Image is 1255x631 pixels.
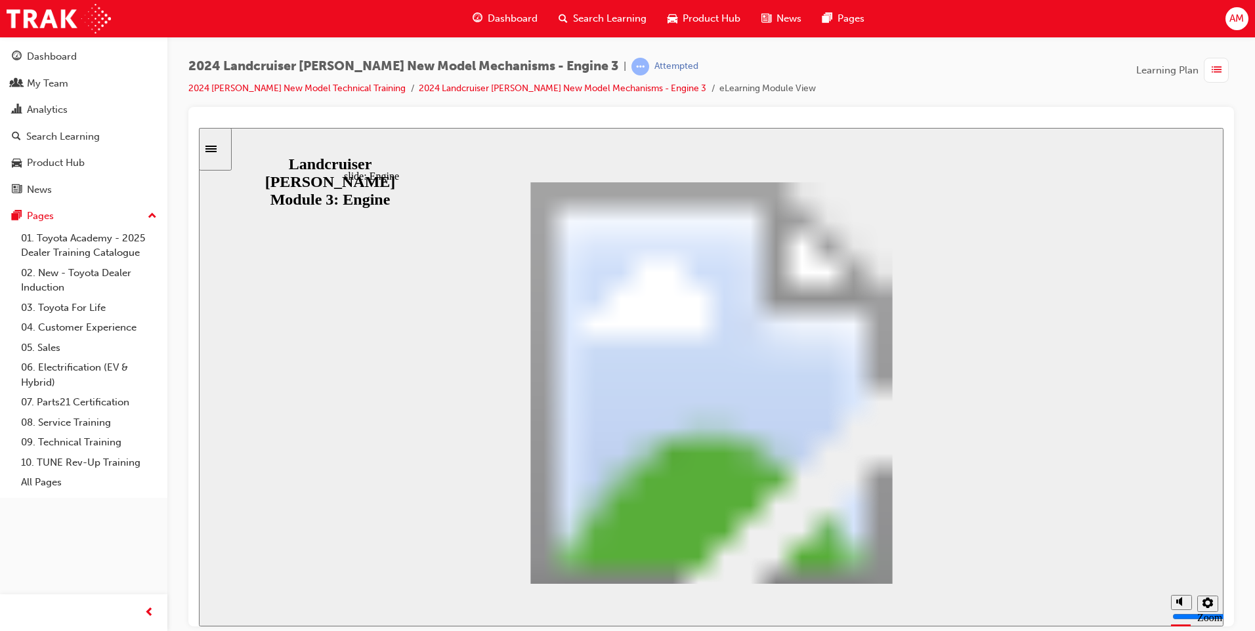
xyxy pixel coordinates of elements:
a: All Pages [16,472,162,493]
a: pages-iconPages [812,5,875,32]
button: Settings [998,468,1019,484]
a: 2024 Landcruiser [PERSON_NAME] New Model Mechanisms - Engine 3 [419,83,706,94]
span: Dashboard [488,11,538,26]
span: Pages [838,11,864,26]
button: Learning Plan [1136,58,1234,83]
img: Trak [7,4,111,33]
a: Product Hub [5,151,162,175]
div: misc controls [966,456,1018,499]
a: car-iconProduct Hub [657,5,751,32]
a: 02. New - Toyota Dealer Induction [16,263,162,298]
span: news-icon [12,184,22,196]
button: Pages [5,204,162,228]
a: 07. Parts21 Certification [16,392,162,413]
span: News [776,11,801,26]
a: 05. Sales [16,338,162,358]
a: My Team [5,71,162,96]
div: My Team [27,76,68,91]
button: Mute (Ctrl+Alt+M) [972,467,993,482]
a: 09. Technical Training [16,432,162,453]
a: 2024 [PERSON_NAME] New Model Technical Training [188,83,406,94]
a: Analytics [5,98,162,122]
button: DashboardMy TeamAnalyticsSearch LearningProduct HubNews [5,42,162,204]
span: pages-icon [12,211,22,222]
span: | [624,59,626,74]
a: 01. Toyota Academy - 2025 Dealer Training Catalogue [16,228,162,263]
span: car-icon [12,157,22,169]
div: Dashboard [27,49,77,64]
span: list-icon [1212,62,1222,79]
span: 2024 Landcruiser [PERSON_NAME] New Model Mechanisms - Engine 3 [188,59,618,74]
span: guage-icon [473,10,482,27]
li: eLearning Module View [719,81,816,96]
span: search-icon [559,10,568,27]
a: 03. Toyota For Life [16,298,162,318]
span: Search Learning [573,11,647,26]
div: Search Learning [26,129,100,144]
span: chart-icon [12,104,22,116]
a: Dashboard [5,45,162,69]
div: News [27,182,52,197]
a: news-iconNews [751,5,812,32]
span: prev-icon [144,605,154,621]
a: 06. Electrification (EV & Hybrid) [16,357,162,392]
a: search-iconSearch Learning [548,5,657,32]
a: News [5,178,162,202]
a: guage-iconDashboard [462,5,548,32]
div: Pages [27,209,54,224]
span: car-icon [668,10,677,27]
div: Analytics [27,102,68,117]
a: 08. Service Training [16,413,162,433]
span: news-icon [761,10,771,27]
span: Product Hub [683,11,740,26]
a: 04. Customer Experience [16,317,162,338]
span: Learning Plan [1136,63,1199,78]
label: Zoom to fit [998,484,1023,519]
div: Product Hub [27,155,85,171]
span: guage-icon [12,51,22,63]
span: search-icon [12,131,21,143]
span: learningRecordVerb_ATTEMPT-icon [631,58,649,75]
input: volume [973,483,1058,494]
span: pages-icon [822,10,832,27]
a: Search Learning [5,125,162,149]
span: up-icon [148,208,157,225]
button: AM [1225,7,1248,30]
span: people-icon [12,78,22,90]
span: AM [1229,11,1244,26]
a: 10. TUNE Rev-Up Training [16,453,162,473]
div: Attempted [654,60,698,73]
